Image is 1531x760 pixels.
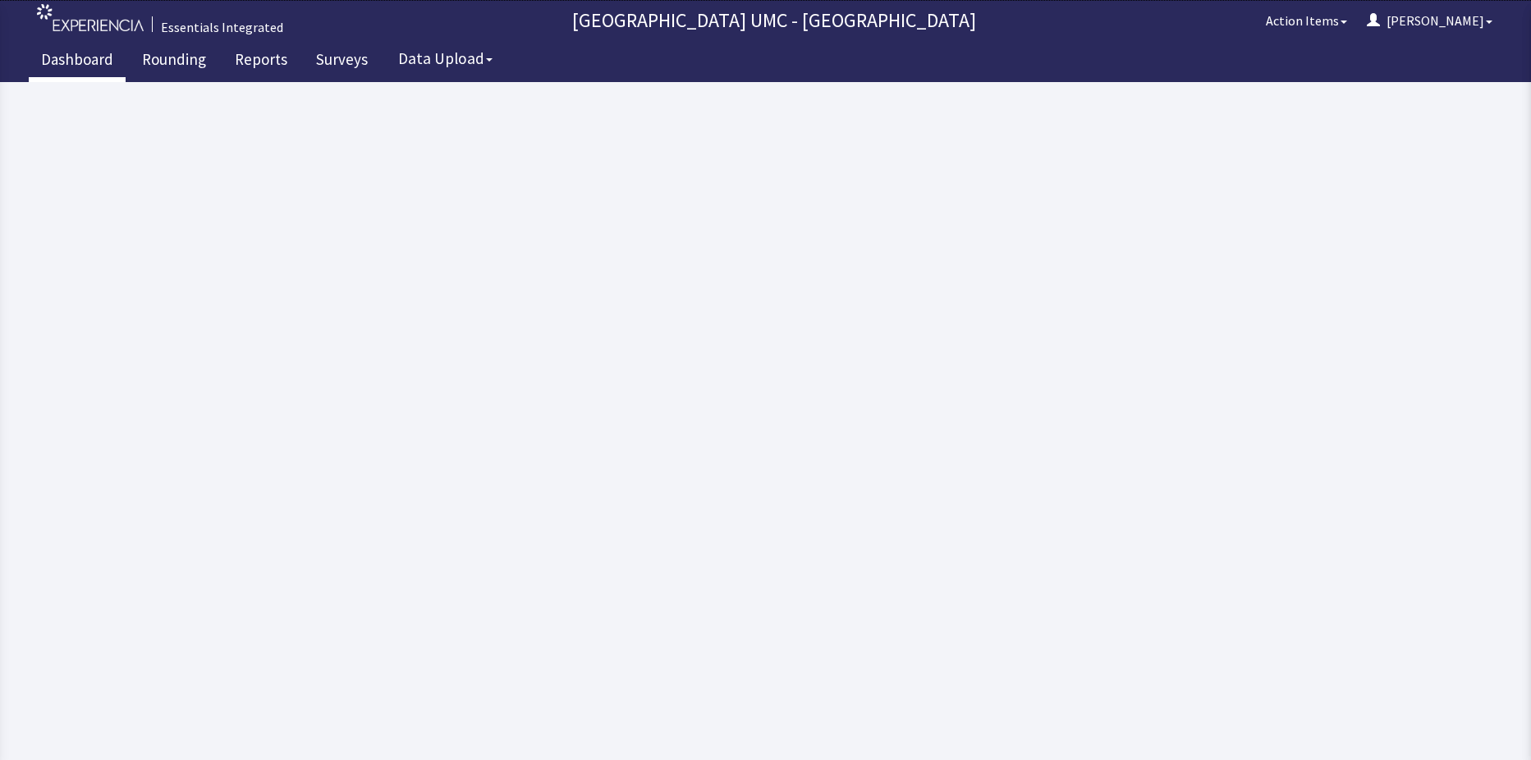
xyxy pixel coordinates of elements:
button: Data Upload [388,43,502,74]
div: Essentials Integrated [161,17,283,37]
a: Rounding [130,41,218,82]
a: Dashboard [29,41,126,82]
button: Action Items [1256,4,1357,37]
button: [PERSON_NAME] [1357,4,1502,37]
a: Surveys [304,41,380,82]
p: [GEOGRAPHIC_DATA] UMC - [GEOGRAPHIC_DATA] [291,7,1256,34]
img: experiencia_logo.png [37,4,144,31]
a: Reports [222,41,300,82]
